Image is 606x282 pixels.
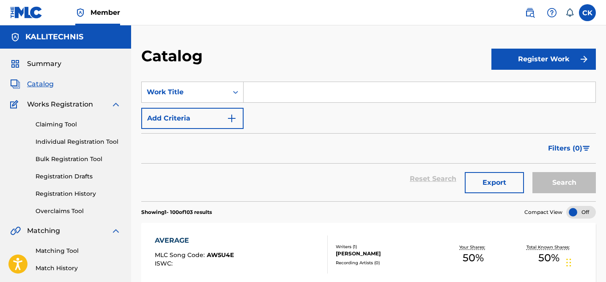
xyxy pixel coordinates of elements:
div: [PERSON_NAME] [336,250,436,257]
span: ISWC : [155,260,175,267]
div: Recording Artists ( 0 ) [336,260,436,266]
a: Claiming Tool [36,120,121,129]
span: 50 % [538,250,559,266]
img: Accounts [10,32,20,42]
div: Help [543,4,560,21]
h2: Catalog [141,47,207,66]
span: Compact View [524,208,562,216]
button: Export [465,172,524,193]
iframe: Chat Widget [564,241,606,282]
p: Total Known Shares: [526,244,572,250]
img: expand [111,99,121,110]
span: Member [90,8,120,17]
p: Showing 1 - 100 of 103 results [141,208,212,216]
img: expand [111,226,121,236]
span: 50 % [463,250,484,266]
span: Summary [27,59,61,69]
img: Top Rightsholder [75,8,85,18]
span: Matching [27,226,60,236]
form: Search Form [141,82,596,201]
img: 9d2ae6d4665cec9f34b9.svg [227,113,237,123]
span: Filters ( 0 ) [548,143,582,153]
div: Writers ( 1 ) [336,244,436,250]
div: Work Title [147,87,223,97]
img: filter [583,146,590,151]
img: MLC Logo [10,6,43,19]
iframe: Resource Center [582,171,606,239]
img: Catalog [10,79,20,89]
button: Add Criteria [141,108,244,129]
div: Drag [566,250,571,275]
span: MLC Song Code : [155,251,207,259]
a: Public Search [521,4,538,21]
a: Match History [36,264,121,273]
a: SummarySummary [10,59,61,69]
img: Matching [10,226,21,236]
p: Your Shares: [459,244,487,250]
div: AVERAGE [155,235,234,246]
img: f7272a7cc735f4ea7f67.svg [579,54,589,64]
span: AW5U4E [207,251,234,259]
a: CatalogCatalog [10,79,54,89]
img: help [547,8,557,18]
a: Matching Tool [36,246,121,255]
img: search [525,8,535,18]
span: Catalog [27,79,54,89]
button: Register Work [491,49,596,70]
a: Individual Registration Tool [36,137,121,146]
h5: KALLITECHNIS [25,32,83,42]
a: Bulk Registration Tool [36,155,121,164]
a: Registration History [36,189,121,198]
a: Registration Drafts [36,172,121,181]
img: Summary [10,59,20,69]
div: User Menu [579,4,596,21]
button: Filters (0) [543,138,596,159]
a: Overclaims Tool [36,207,121,216]
img: Works Registration [10,99,21,110]
div: Notifications [565,8,574,17]
span: Works Registration [27,99,93,110]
